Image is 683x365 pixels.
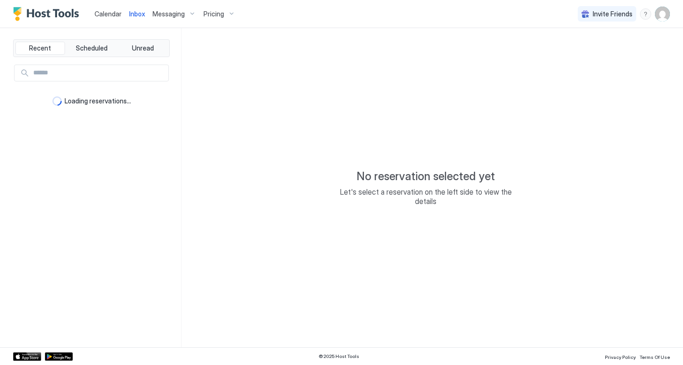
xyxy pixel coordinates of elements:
button: Recent [15,42,65,55]
iframe: Intercom live chat [9,333,32,356]
span: Calendar [94,10,122,18]
span: Let's select a reservation on the left side to view the details [332,187,519,206]
div: loading [52,96,62,106]
a: Google Play Store [45,352,73,361]
span: Inbox [129,10,145,18]
a: Host Tools Logo [13,7,83,21]
span: Messaging [153,10,185,18]
span: Recent [29,44,51,52]
input: Input Field [29,65,168,81]
button: Unread [118,42,167,55]
a: Terms Of Use [639,351,670,361]
span: Pricing [203,10,224,18]
a: Calendar [94,9,122,19]
div: tab-group [13,39,170,57]
span: Invite Friends [593,10,632,18]
span: Loading reservations... [65,97,131,105]
span: Scheduled [76,44,108,52]
a: Inbox [129,9,145,19]
button: Scheduled [67,42,116,55]
span: Unread [132,44,154,52]
span: Privacy Policy [605,354,636,360]
span: © 2025 Host Tools [319,353,359,359]
div: menu [640,8,651,20]
div: User profile [655,7,670,22]
span: Terms Of Use [639,354,670,360]
a: App Store [13,352,41,361]
span: No reservation selected yet [356,169,495,183]
a: Privacy Policy [605,351,636,361]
